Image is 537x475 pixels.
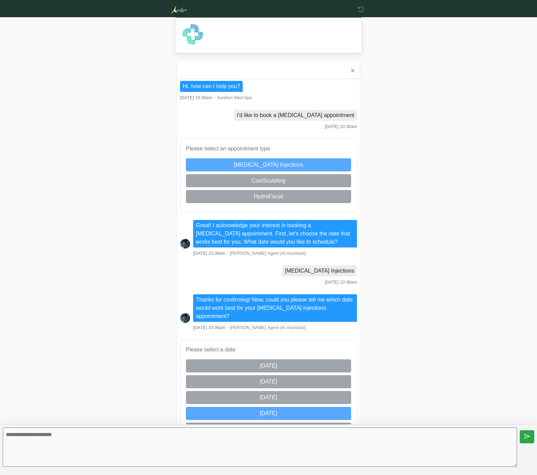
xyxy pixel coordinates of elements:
span: [DATE] 10:36am [193,325,225,330]
button: [MEDICAL_DATA] Injections [186,158,351,171]
li: Hi, how can I help you? [180,81,243,92]
span: [DATE] 10:36am [180,95,212,100]
button: [DATE] [186,407,351,420]
button: ✕ [348,66,357,75]
li: Thanks for confirming! Now, could you please tell me which date would work best for your [MEDICAL... [193,294,357,322]
small: ・ [180,95,252,100]
button: CoolSculpting [186,174,351,187]
img: Aurelion Med Spa Logo [170,5,187,14]
p: Please select a date [186,346,351,354]
span: [DATE] 10:36am [193,251,225,256]
li: [MEDICAL_DATA] Injections [282,265,357,276]
small: ・ [193,251,306,256]
img: Screenshot_2025-06-19_at_17.41.14.png [180,239,190,249]
button: [DATE] [186,359,351,372]
button: HydraFacial [186,190,351,203]
small: ・ [193,325,306,330]
li: I'd like to book a [MEDICAL_DATA] appointment [234,110,357,121]
span: [PERSON_NAME] Agent (AI Assistant) [230,325,306,330]
p: Please select an appointment type [186,145,351,153]
img: Screenshot_2025-06-19_at_17.41.14.png [180,313,190,323]
button: [DATE] [186,375,351,388]
span: Aurelion Med Spa [217,95,252,100]
li: Great! I acknowledge your interest in booking a [MEDICAL_DATA] appointment. First, let's choose t... [193,220,357,247]
button: [DATE] [186,423,351,436]
img: Agent Avatar [182,24,203,45]
span: [DATE] 10:36am [325,279,357,285]
button: [DATE] [186,391,351,404]
span: [DATE] 10:36am [325,124,357,129]
span: [PERSON_NAME] Agent (AI Assistant) [230,251,306,256]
